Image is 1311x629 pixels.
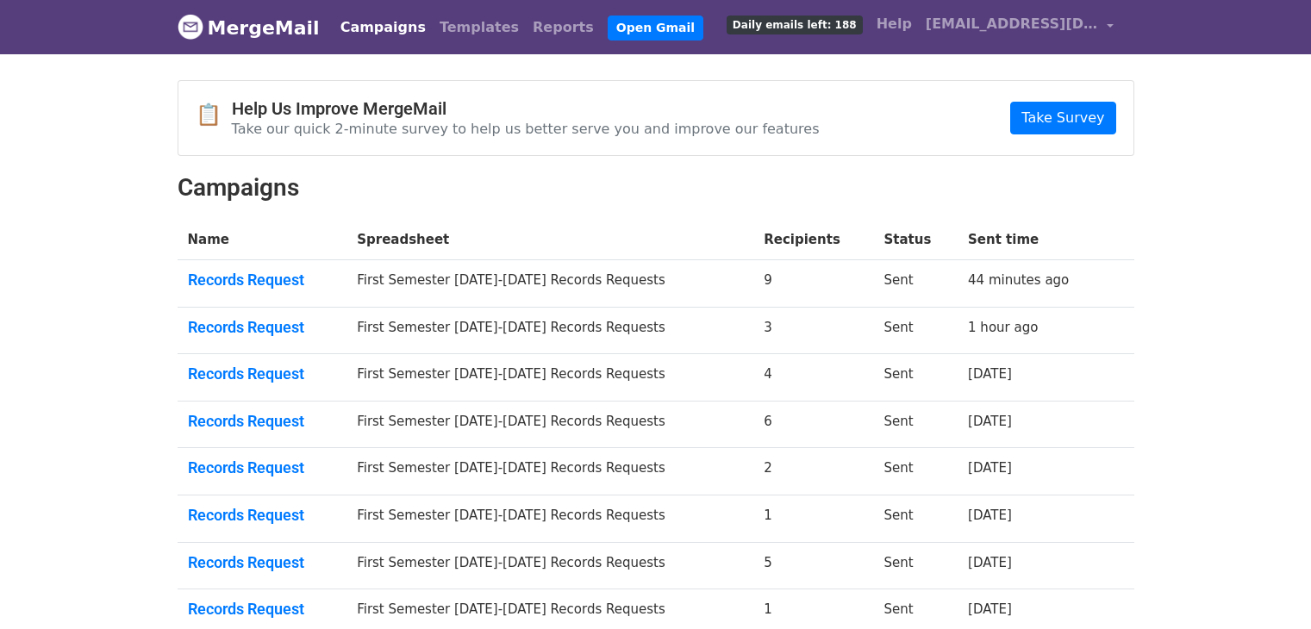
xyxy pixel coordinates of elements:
[608,16,703,40] a: Open Gmail
[196,103,232,128] span: 📋
[188,364,337,383] a: Records Request
[188,600,337,619] a: Records Request
[968,366,1012,382] a: [DATE]
[968,414,1012,429] a: [DATE]
[346,495,753,543] td: First Semester [DATE]-[DATE] Records Requests
[727,16,863,34] span: Daily emails left: 188
[346,354,753,402] td: First Semester [DATE]-[DATE] Records Requests
[232,98,820,119] h4: Help Us Improve MergeMail
[188,506,337,525] a: Records Request
[926,14,1098,34] span: [EMAIL_ADDRESS][DOMAIN_NAME]
[958,220,1108,260] th: Sent time
[753,401,873,448] td: 6
[753,354,873,402] td: 4
[753,307,873,354] td: 3
[188,553,337,572] a: Records Request
[968,508,1012,523] a: [DATE]
[874,260,958,308] td: Sent
[874,495,958,543] td: Sent
[346,448,753,495] td: First Semester [DATE]-[DATE] Records Requests
[753,448,873,495] td: 2
[188,271,337,290] a: Records Request
[968,272,1069,288] a: 44 minutes ago
[346,220,753,260] th: Spreadsheet
[874,401,958,448] td: Sent
[433,10,526,45] a: Templates
[346,260,753,308] td: First Semester [DATE]-[DATE] Records Requests
[874,307,958,354] td: Sent
[874,542,958,589] td: Sent
[1010,102,1115,134] a: Take Survey
[874,220,958,260] th: Status
[188,412,337,431] a: Records Request
[334,10,433,45] a: Campaigns
[968,320,1038,335] a: 1 hour ago
[870,7,919,41] a: Help
[178,9,320,46] a: MergeMail
[346,401,753,448] td: First Semester [DATE]-[DATE] Records Requests
[753,260,873,308] td: 9
[720,7,870,41] a: Daily emails left: 188
[753,542,873,589] td: 5
[188,458,337,477] a: Records Request
[232,120,820,138] p: Take our quick 2-minute survey to help us better serve you and improve our features
[968,601,1012,617] a: [DATE]
[178,220,347,260] th: Name
[874,354,958,402] td: Sent
[968,555,1012,570] a: [DATE]
[178,14,203,40] img: MergeMail logo
[968,460,1012,476] a: [DATE]
[753,495,873,543] td: 1
[178,173,1134,202] h2: Campaigns
[526,10,601,45] a: Reports
[346,542,753,589] td: First Semester [DATE]-[DATE] Records Requests
[188,318,337,337] a: Records Request
[874,448,958,495] td: Sent
[919,7,1121,47] a: [EMAIL_ADDRESS][DOMAIN_NAME]
[753,220,873,260] th: Recipients
[346,307,753,354] td: First Semester [DATE]-[DATE] Records Requests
